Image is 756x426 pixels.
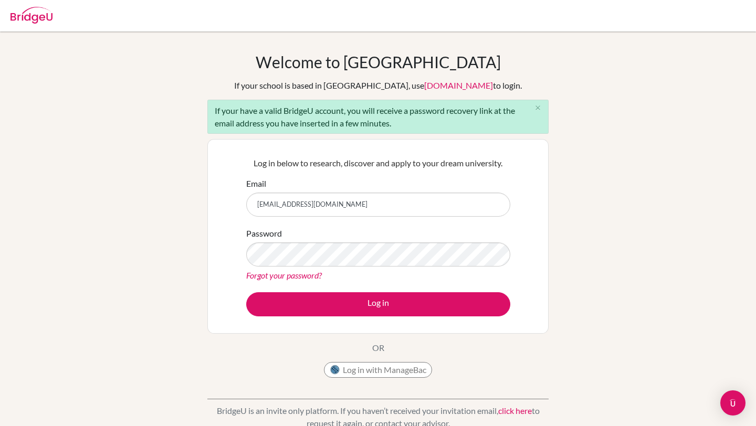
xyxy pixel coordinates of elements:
[246,157,510,169] p: Log in below to research, discover and apply to your dream university.
[246,177,266,190] label: Email
[246,227,282,240] label: Password
[207,100,549,134] div: If your have a valid BridgeU account, you will receive a password recovery link at the email addr...
[527,100,548,116] button: Close
[534,104,542,112] i: close
[256,52,501,71] h1: Welcome to [GEOGRAPHIC_DATA]
[372,342,384,354] p: OR
[246,292,510,316] button: Log in
[720,390,745,416] div: Open Intercom Messenger
[246,270,322,280] a: Forgot your password?
[234,79,522,92] div: If your school is based in [GEOGRAPHIC_DATA], use to login.
[424,80,493,90] a: [DOMAIN_NAME]
[324,362,432,378] button: Log in with ManageBac
[10,7,52,24] img: Bridge-U
[498,406,532,416] a: click here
